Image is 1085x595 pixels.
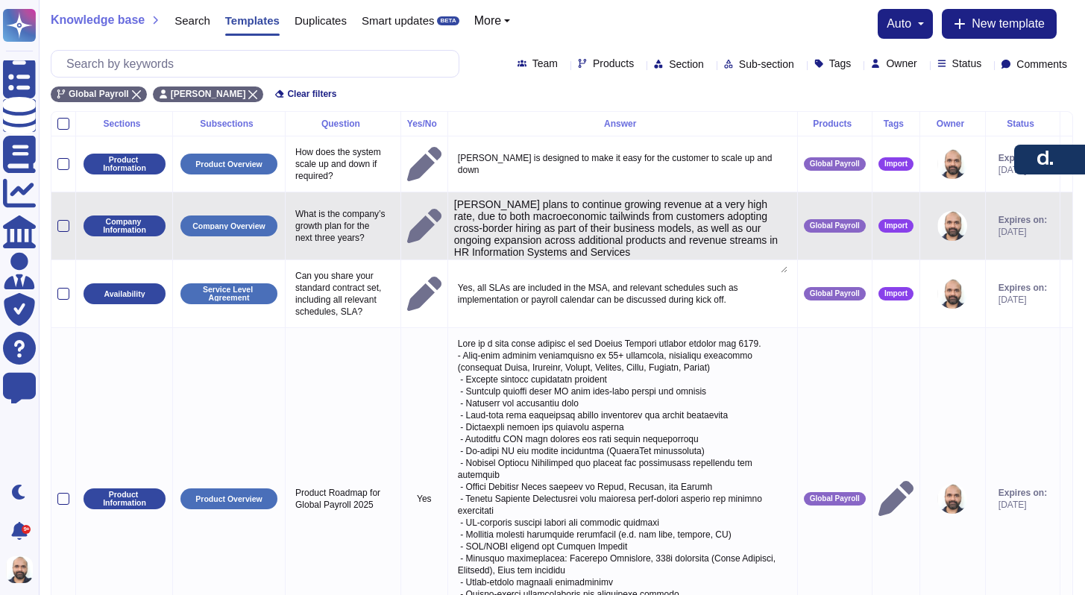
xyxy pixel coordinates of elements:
[407,119,441,128] div: Yes/No
[104,290,145,298] p: Availability
[437,16,459,25] div: BETA
[810,160,860,168] span: Global Payroll
[287,89,336,98] span: Clear filters
[292,119,394,128] div: Question
[195,495,262,503] p: Product Overview
[884,222,908,230] span: Import
[89,491,160,506] p: Product Information
[474,15,501,27] span: More
[992,119,1054,128] div: Status
[225,15,280,26] span: Templates
[292,483,394,514] p: Product Roadmap for Global Payroll 2025
[82,119,166,128] div: Sections
[937,149,967,179] img: user
[1016,59,1067,69] span: Comments
[59,51,459,77] input: Search by keywords
[886,58,916,69] span: Owner
[937,279,967,309] img: user
[998,214,1047,226] span: Expires on:
[998,226,1047,238] span: [DATE]
[454,119,791,128] div: Answer
[89,156,160,171] p: Product Information
[829,58,852,69] span: Tags
[454,278,791,309] p: Yes, all SLAs are included in the MSA, and relevant schedules such as implementation or payroll c...
[878,119,913,128] div: Tags
[998,282,1047,294] span: Expires on:
[532,58,558,69] span: Team
[6,556,33,583] img: user
[454,148,791,180] p: [PERSON_NAME] is designed to make it easy for the customer to scale up and down
[292,142,394,186] p: How does the system scale up and down if required?
[942,9,1057,39] button: New template
[804,119,866,128] div: Products
[884,290,908,297] span: Import
[972,18,1045,30] span: New template
[810,290,860,297] span: Global Payroll
[810,495,860,503] span: Global Payroll
[887,18,911,30] span: auto
[887,18,924,30] button: auto
[362,15,435,26] span: Smart updates
[926,119,979,128] div: Owner
[192,222,265,230] p: Company Overview
[295,15,347,26] span: Duplicates
[179,119,279,128] div: Subsections
[593,58,634,69] span: Products
[884,160,908,168] span: Import
[454,198,787,273] textarea: [PERSON_NAME] plans to continue growing revenue at a very high rate, due to both macroeconomic ta...
[998,164,1047,176] span: [DATE]
[810,222,860,230] span: Global Payroll
[171,89,246,98] span: [PERSON_NAME]
[937,211,967,241] img: user
[69,89,129,98] span: Global Payroll
[407,493,441,505] p: Yes
[186,286,272,301] p: Service Level Agreement
[292,204,394,248] p: What is the company’s growth plan for the next three years?
[998,152,1047,164] span: Expires on:
[998,294,1047,306] span: [DATE]
[739,59,794,69] span: Sub-section
[292,266,394,321] p: Can you share your standard contract set, including all relevant schedules, SLA?
[174,15,210,26] span: Search
[89,218,160,233] p: Company Information
[195,160,262,169] p: Product Overview
[474,15,511,27] button: More
[937,484,967,514] img: user
[669,59,704,69] span: Section
[998,487,1047,499] span: Expires on:
[22,525,31,534] div: 9+
[3,553,43,586] button: user
[998,499,1047,511] span: [DATE]
[952,58,982,69] span: Status
[51,14,145,26] span: Knowledge base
